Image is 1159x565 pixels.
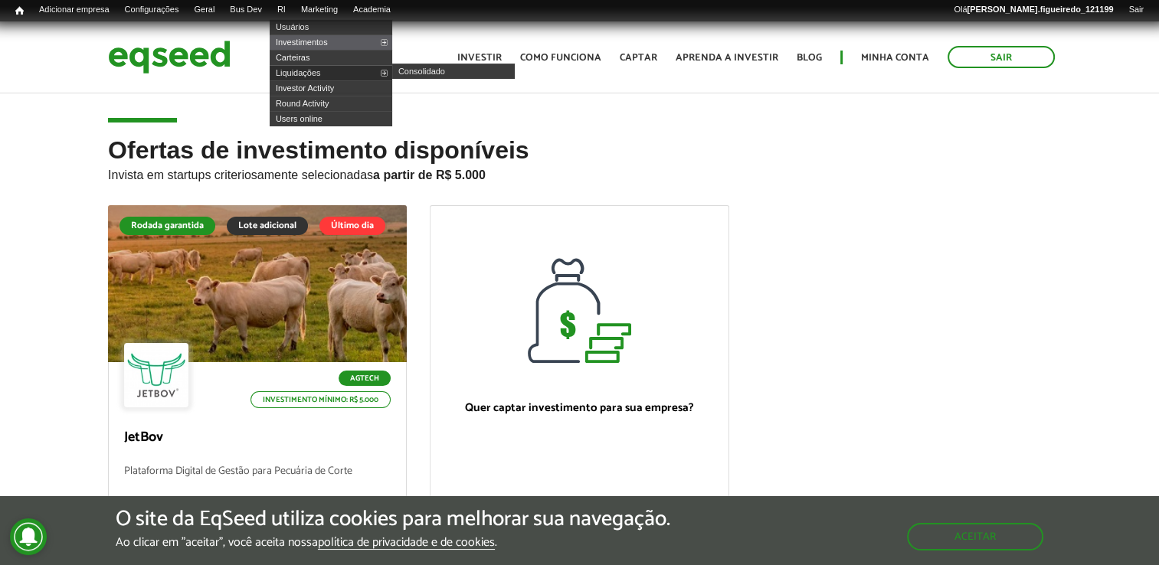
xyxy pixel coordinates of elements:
a: Como funciona [520,53,601,63]
p: Agtech [339,371,391,386]
div: Último dia [319,217,385,235]
a: RI [270,4,293,16]
p: Ao clicar em "aceitar", você aceita nossa . [116,535,670,550]
a: Aprenda a investir [676,53,778,63]
p: Plataforma Digital de Gestão para Pecuária de Corte [124,465,391,498]
a: Sair [1121,4,1151,16]
button: Aceitar [907,523,1043,550]
a: Olá[PERSON_NAME].figueiredo_121199 [946,4,1121,16]
a: Minha conta [861,53,929,63]
a: Marketing [293,4,345,16]
a: Configurações [117,4,187,16]
strong: a partir de R$ 5.000 [373,168,486,181]
a: Investir [457,53,502,63]
p: Investimento mínimo: R$ 5.000 [250,391,391,408]
div: Lote adicional [227,217,308,235]
h5: O site da EqSeed utiliza cookies para melhorar sua navegação. [116,508,670,531]
span: Início [15,5,24,16]
div: Rodada garantida [120,217,215,235]
p: Invista em startups criteriosamente selecionadas [108,164,1051,182]
a: Usuários [270,19,392,34]
a: Bus Dev [222,4,270,16]
img: EqSeed [108,37,231,77]
h2: Ofertas de investimento disponíveis [108,137,1051,205]
a: Academia [345,4,398,16]
a: Captar [620,53,657,63]
a: Blog [797,53,822,63]
a: Início [8,4,31,18]
a: política de privacidade e de cookies [318,537,495,550]
a: Geral [186,4,222,16]
strong: [PERSON_NAME].figueiredo_121199 [967,5,1113,14]
p: JetBov [124,429,391,446]
a: Adicionar empresa [31,4,117,16]
p: Quer captar investimento para sua empresa? [446,401,712,415]
a: Sair [948,46,1055,68]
